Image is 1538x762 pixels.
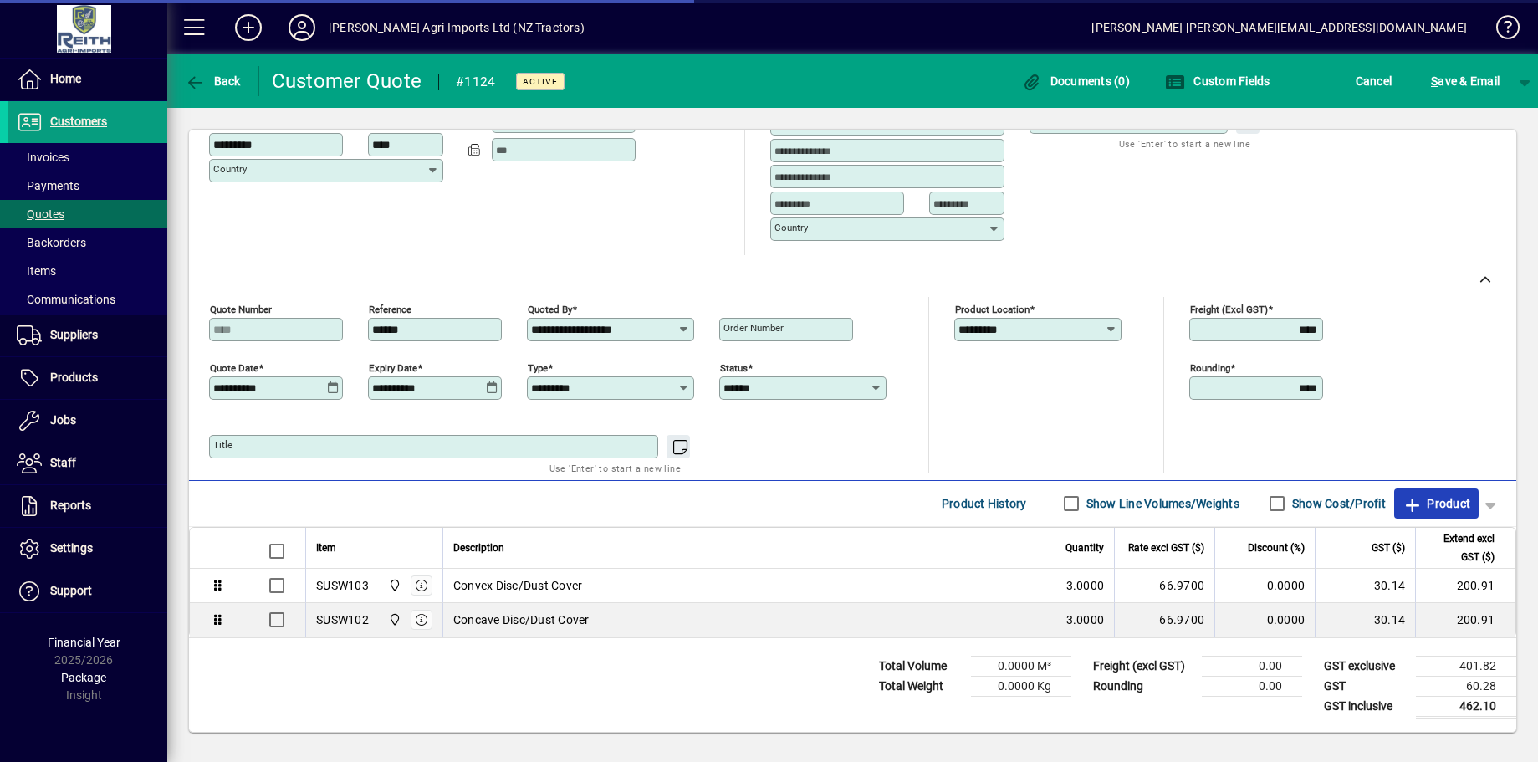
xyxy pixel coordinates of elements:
button: Product History [935,488,1034,519]
mat-label: Status [720,361,748,373]
span: 3.0000 [1066,611,1105,628]
span: Reports [50,499,91,512]
span: Jobs [50,413,76,427]
label: Show Line Volumes/Weights [1083,495,1239,512]
span: ave & Email [1431,68,1500,95]
td: 401.82 [1416,656,1516,676]
a: Quotes [8,200,167,228]
mat-label: Expiry date [369,361,417,373]
td: 0.0000 [1214,603,1315,637]
a: Staff [8,442,167,484]
mat-hint: Use 'Enter' to start a new line [549,458,681,478]
td: GST exclusive [1316,656,1416,676]
span: Package [61,671,106,684]
button: Custom Fields [1161,66,1275,96]
span: Cancel [1356,68,1392,95]
a: Support [8,570,167,612]
button: Back [181,66,245,96]
mat-label: Quote number [210,303,272,315]
a: Products [8,357,167,399]
span: Payments [17,179,79,192]
span: Customers [50,115,107,128]
mat-label: Product location [955,303,1030,315]
span: Discount (%) [1248,539,1305,557]
span: Ashburton [384,611,403,629]
span: Description [453,539,504,557]
div: SUSW102 [316,611,369,628]
span: S [1431,74,1438,88]
mat-label: Freight (excl GST) [1190,303,1268,315]
span: Suppliers [50,328,98,341]
td: GST inclusive [1316,696,1416,717]
mat-label: Country [213,163,247,175]
a: Suppliers [8,315,167,356]
span: Product History [942,490,1027,517]
mat-label: Order number [723,322,784,334]
mat-label: Quote date [210,361,258,373]
mat-label: Country [774,222,808,233]
span: Home [50,72,81,85]
mat-label: Title [213,439,232,451]
span: Items [17,264,56,278]
a: Jobs [8,400,167,442]
td: 60.28 [1416,676,1516,696]
div: 66.9700 [1125,611,1204,628]
mat-label: Reference [369,303,411,315]
a: Invoices [8,143,167,171]
a: Items [8,257,167,285]
mat-label: Type [528,361,548,373]
span: Rate excl GST ($) [1128,539,1204,557]
div: [PERSON_NAME] [PERSON_NAME][EMAIL_ADDRESS][DOMAIN_NAME] [1091,14,1467,41]
td: 0.00 [1202,676,1302,696]
span: Staff [50,456,76,469]
span: Products [50,371,98,384]
span: 3.0000 [1066,577,1105,594]
span: Extend excl GST ($) [1426,529,1495,566]
td: 200.91 [1415,603,1515,637]
label: Show Cost/Profit [1289,495,1386,512]
span: Documents (0) [1021,74,1130,88]
span: Convex Disc/Dust Cover [453,577,583,594]
span: Communications [17,293,115,306]
a: Reports [8,485,167,527]
a: Settings [8,528,167,570]
button: Save & Email [1423,66,1508,96]
span: Ashburton [384,576,403,595]
a: Payments [8,171,167,200]
span: Quantity [1065,539,1104,557]
td: Rounding [1085,676,1202,696]
span: Invoices [17,151,69,164]
span: Active [523,76,558,87]
td: Freight (excl GST) [1085,656,1202,676]
button: Product [1394,488,1479,519]
td: 30.14 [1315,569,1415,603]
mat-hint: Use 'Enter' to start a new line [1119,134,1250,153]
td: 0.0000 Kg [971,676,1071,696]
span: Financial Year [48,636,120,649]
td: 0.00 [1202,656,1302,676]
span: Back [185,74,241,88]
a: Communications [8,285,167,314]
div: Customer Quote [272,68,422,95]
td: 0.0000 M³ [971,656,1071,676]
td: GST [1316,676,1416,696]
span: Settings [50,541,93,555]
button: Add [222,13,275,43]
div: #1124 [456,69,495,95]
a: Home [8,59,167,100]
div: [PERSON_NAME] Agri-Imports Ltd (NZ Tractors) [329,14,585,41]
span: Support [50,584,92,597]
button: Cancel [1351,66,1397,96]
span: Backorders [17,236,86,249]
mat-label: Quoted by [528,303,572,315]
button: Documents (0) [1017,66,1134,96]
span: Product [1403,490,1470,517]
span: GST ($) [1372,539,1405,557]
span: Quotes [17,207,64,221]
td: Total Volume [871,656,971,676]
td: 30.14 [1315,603,1415,637]
app-page-header-button: Back [167,66,259,96]
div: SUSW103 [316,577,369,594]
a: Knowledge Base [1484,3,1517,58]
span: Custom Fields [1165,74,1270,88]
